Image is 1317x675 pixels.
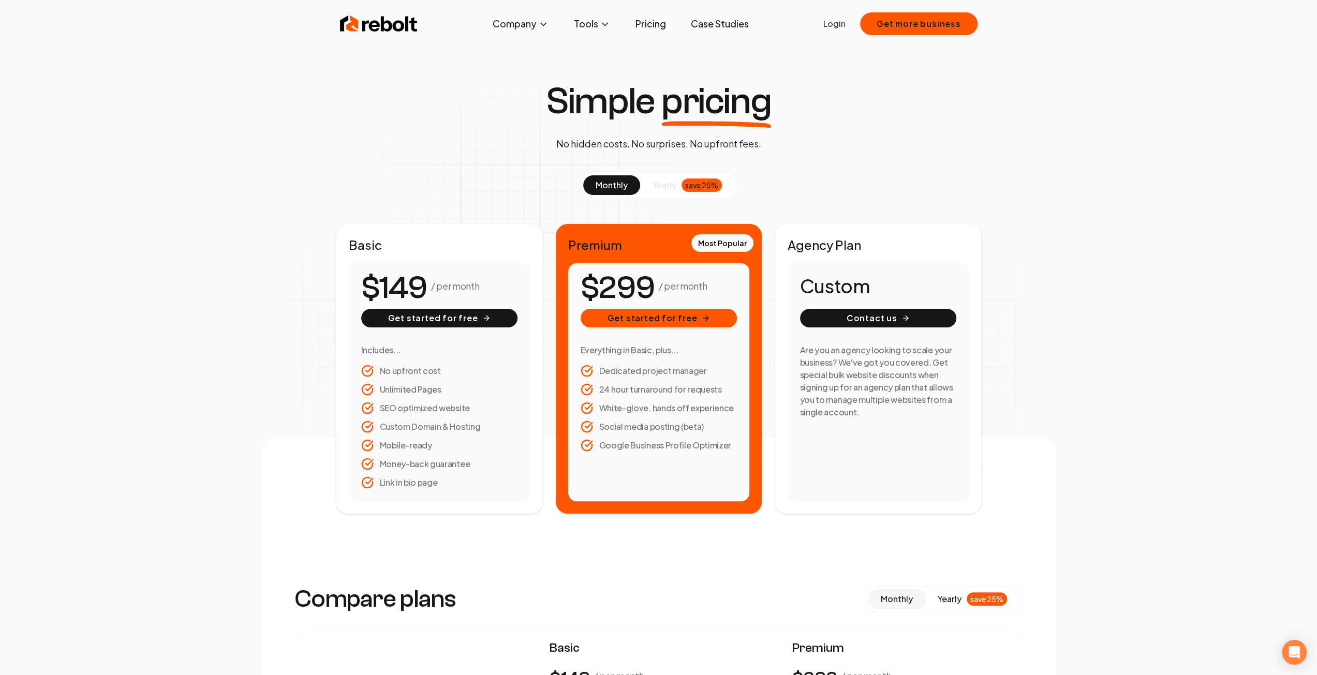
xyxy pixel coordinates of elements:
[800,276,956,296] h1: Custom
[361,421,517,433] li: Custom Domain & Hosting
[788,236,969,253] h2: Agency Plan
[581,402,737,414] li: White-glove, hands off experience
[361,265,427,311] number-flow-react: $149
[294,587,456,611] h3: Compare plans
[581,439,737,452] li: Google Business Profile Optimizer
[361,309,517,327] button: Get started for free
[361,383,517,396] li: Unlimited Pages
[431,279,479,293] p: / per month
[361,402,517,414] li: SEO optimized website
[596,179,628,190] span: monthly
[682,13,757,34] a: Case Studies
[640,175,734,195] button: yearlysave 25%
[881,593,913,604] span: monthly
[627,13,674,34] a: Pricing
[581,309,737,327] button: Get started for free
[800,309,956,327] button: Contact us
[868,589,925,609] button: monthly
[691,234,753,252] div: Most Popular
[823,18,846,30] a: Login
[800,344,956,418] h3: Are you an agency looking to scale your business? We've got you covered. Get special bulk website...
[340,13,418,34] img: Rebolt Logo
[361,344,517,356] h3: Includes...
[581,365,737,377] li: Dedicated project manager
[581,383,737,396] li: 24 hour turnaround for requests
[484,13,557,34] button: Company
[682,178,722,192] div: save 25%
[361,476,517,489] li: Link in bio page
[581,421,737,433] li: Social media posting (beta)
[938,593,961,605] span: yearly
[967,592,1007,606] div: save 25%
[550,640,767,656] span: Basic
[565,13,618,34] button: Tools
[556,137,761,151] p: No hidden costs. No surprises. No upfront fees.
[860,12,978,35] button: Get more business
[661,83,771,120] span: pricing
[568,236,749,253] h2: Premium
[546,83,771,120] h1: Simple
[361,365,517,377] li: No upfront cost
[583,175,640,195] button: monthly
[653,179,676,191] span: yearly
[361,439,517,452] li: Mobile-ready
[925,589,1019,609] button: yearlysave 25%
[581,265,655,311] number-flow-react: $299
[1282,640,1307,665] div: Open Intercom Messenger
[659,279,707,293] p: / per month
[581,344,737,356] h3: Everything in Basic, plus...
[792,640,1010,656] span: Premium
[349,236,530,253] h2: Basic
[361,458,517,470] li: Money-back guarantee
